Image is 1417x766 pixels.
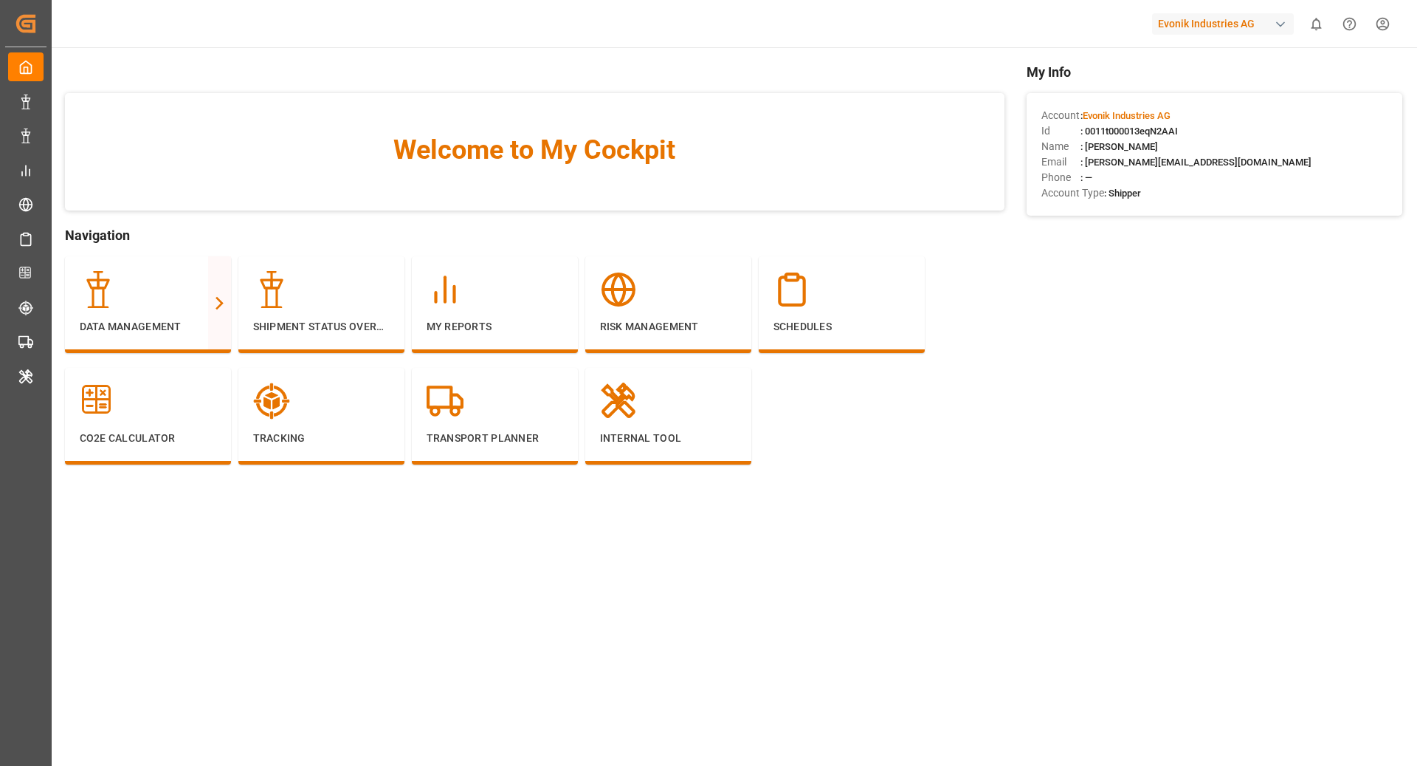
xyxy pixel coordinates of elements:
[600,431,737,446] p: Internal Tool
[1080,110,1171,121] span: :
[773,319,910,335] p: Schedules
[1083,110,1171,121] span: Evonik Industries AG
[1041,123,1080,139] span: Id
[1080,126,1178,137] span: : 0011t000013eqN2AAI
[94,130,975,170] span: Welcome to My Cockpit
[1152,10,1300,38] button: Evonik Industries AG
[1041,139,1080,154] span: Name
[253,319,390,335] p: Shipment Status Overview
[1333,7,1366,41] button: Help Center
[1041,108,1080,123] span: Account
[1080,157,1311,168] span: : [PERSON_NAME][EMAIL_ADDRESS][DOMAIN_NAME]
[600,319,737,335] p: Risk Management
[1041,154,1080,170] span: Email
[1104,188,1141,199] span: : Shipper
[427,431,563,446] p: Transport Planner
[1080,141,1158,152] span: : [PERSON_NAME]
[1152,13,1294,35] div: Evonik Industries AG
[1080,172,1092,183] span: : —
[1041,170,1080,185] span: Phone
[1041,185,1104,201] span: Account Type
[427,319,563,335] p: My Reports
[253,431,390,446] p: Tracking
[80,319,216,335] p: Data Management
[80,431,216,446] p: CO2e Calculator
[65,225,1004,245] span: Navigation
[1300,7,1333,41] button: show 0 new notifications
[1027,62,1402,82] span: My Info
